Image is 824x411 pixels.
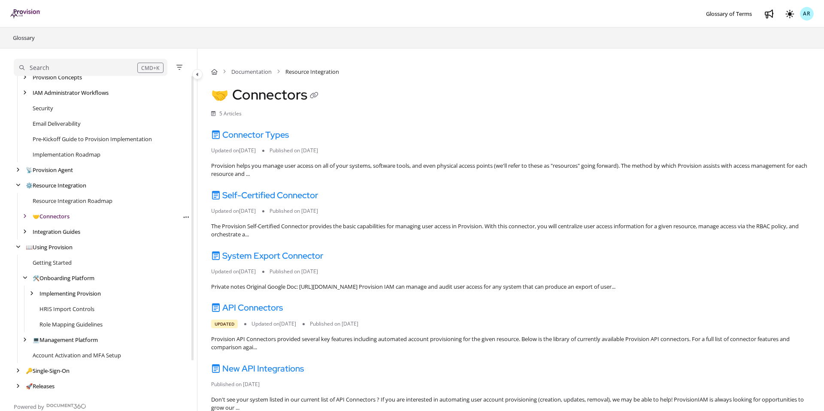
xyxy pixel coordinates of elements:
[12,33,36,43] a: Glossary
[33,227,80,236] a: Integration Guides
[762,7,776,21] a: Whats new
[21,274,29,282] div: arrow
[285,67,339,76] span: Resource Integration
[14,401,86,411] a: Powered by Document360 - opens in a new tab
[26,243,73,251] a: Using Provision
[10,9,41,18] img: brand logo
[33,336,39,344] span: 💻
[33,258,72,267] a: Getting Started
[706,10,752,18] span: Glossary of Terms
[39,305,94,313] a: HRIS Import Controls
[33,274,39,282] span: 🛠️
[244,320,303,328] li: Updated on [DATE]
[211,222,810,239] div: The Provision Self-Certified Connector provides the basic capabilities for managing user access i...
[26,382,55,390] a: Releases
[211,129,289,140] a: Connector Types
[26,181,86,190] a: Resource Integration
[26,367,33,375] span: 🔑
[30,63,49,73] div: Search
[33,274,94,282] a: Onboarding Platform
[14,181,22,190] div: arrow
[800,7,814,21] button: AR
[211,110,242,118] li: 5 Articles
[211,363,304,374] a: New API Integrations
[26,366,70,375] a: Single-Sign-On
[26,166,33,174] span: 📡
[211,250,323,261] a: System Export Connector
[33,150,100,159] a: Implementation Roadmap
[211,207,262,215] li: Updated on [DATE]
[211,268,262,275] li: Updated on [DATE]
[21,336,29,344] div: arrow
[21,73,29,82] div: arrow
[26,243,33,251] span: 📖
[26,166,73,174] a: Provision Agent
[211,190,318,201] a: Self-Certified Connector
[211,381,266,388] li: Published on [DATE]
[192,69,203,79] button: Category toggle
[303,320,365,328] li: Published on [DATE]
[262,207,324,215] li: Published on [DATE]
[14,243,22,251] div: arrow
[211,320,238,328] span: Updated
[21,89,29,97] div: arrow
[33,335,98,344] a: Management Platform
[211,86,321,103] h1: Connectors
[182,212,190,221] div: More options
[211,302,283,313] a: API Connectors
[46,404,86,409] img: Document360
[174,62,185,73] button: Filter
[21,212,29,221] div: arrow
[39,320,103,329] a: Role Mapping Guidelines
[231,67,272,76] a: Documentation
[33,196,112,205] a: Resource Integration Roadmap
[211,67,218,76] a: Home
[33,351,121,360] a: Account Activation and MFA Setup
[211,85,229,104] span: 🤝
[33,212,39,220] span: 🤝
[33,135,152,143] a: Pre-Kickoff Guide to Provision Implementation
[21,228,29,236] div: arrow
[33,119,81,128] a: Email Deliverability
[33,212,70,221] a: Connectors
[27,290,36,298] div: arrow
[33,88,109,97] a: IAM Administrator Workflows
[262,268,324,275] li: Published on [DATE]
[307,89,321,103] button: Copy link of Connectors
[783,7,797,21] button: Theme options
[803,10,811,18] span: AR
[14,59,167,76] button: Search
[33,104,53,112] a: Security
[137,63,164,73] div: CMD+K
[211,335,810,352] div: Provision API Connectors provided several key features including automated account provisioning f...
[211,162,810,178] div: Provision helps you manage user access on all of your systems, software tools, and even physical ...
[14,367,22,375] div: arrow
[14,382,22,390] div: arrow
[14,166,22,174] div: arrow
[26,181,33,189] span: ⚙️
[26,382,33,390] span: 🚀
[211,147,262,154] li: Updated on [DATE]
[262,147,324,154] li: Published on [DATE]
[14,402,44,411] span: Powered by
[182,212,190,221] button: Article more options
[33,73,82,82] a: Provision Concepts
[10,9,41,19] a: Project logo
[211,283,810,291] div: Private notes Original Google Doc: [URL][DOMAIN_NAME] Provision IAM can manage and audit user acc...
[39,289,101,298] a: Implementing Provision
